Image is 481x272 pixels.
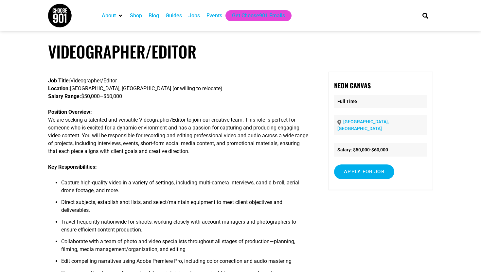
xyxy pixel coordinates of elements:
[188,12,200,20] a: Jobs
[48,42,433,61] h1: Videographer/Editor
[61,257,309,269] li: Edit compelling narratives using Adobe Premiere Pro, including color correction and audio mastering
[61,198,309,218] li: Direct subjects, establish shot lists, and select/maintain equipment to meet client objectives an...
[61,179,309,198] li: Capture high-quality video in a variety of settings, including multi-camera interviews, candid b-...
[166,12,182,20] a: Guides
[337,119,389,131] a: [GEOGRAPHIC_DATA], [GEOGRAPHIC_DATA]
[334,143,427,157] li: Salary: $50,000-$60,000
[48,77,70,84] strong: Job Title:
[48,164,97,170] strong: Key Responsibilities:
[61,238,309,257] li: Collaborate with a team of photo and video specialists throughout all stages of production—planni...
[334,164,394,179] input: Apply for job
[48,77,309,100] p: Videographer/Editor [GEOGRAPHIC_DATA], [GEOGRAPHIC_DATA] (or willing to relocate) $50,000–$60,000
[61,218,309,238] li: Travel frequently nationwide for shoots, working closely with account managers and photographers ...
[98,10,127,21] div: About
[130,12,142,20] a: Shop
[48,85,70,92] strong: Location:
[420,10,431,21] div: Search
[149,12,159,20] a: Blog
[206,12,222,20] a: Events
[232,12,285,20] a: Get Choose901 Emails
[48,108,309,155] p: We are seeking a talented and versatile Videographer/Editor to join our creative team. This role ...
[334,80,371,90] strong: Neon Canvas
[334,95,427,108] p: Full Time
[98,10,411,21] nav: Main nav
[48,93,81,99] strong: Salary Range:
[102,12,116,20] a: About
[48,109,92,115] strong: Position Overview:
